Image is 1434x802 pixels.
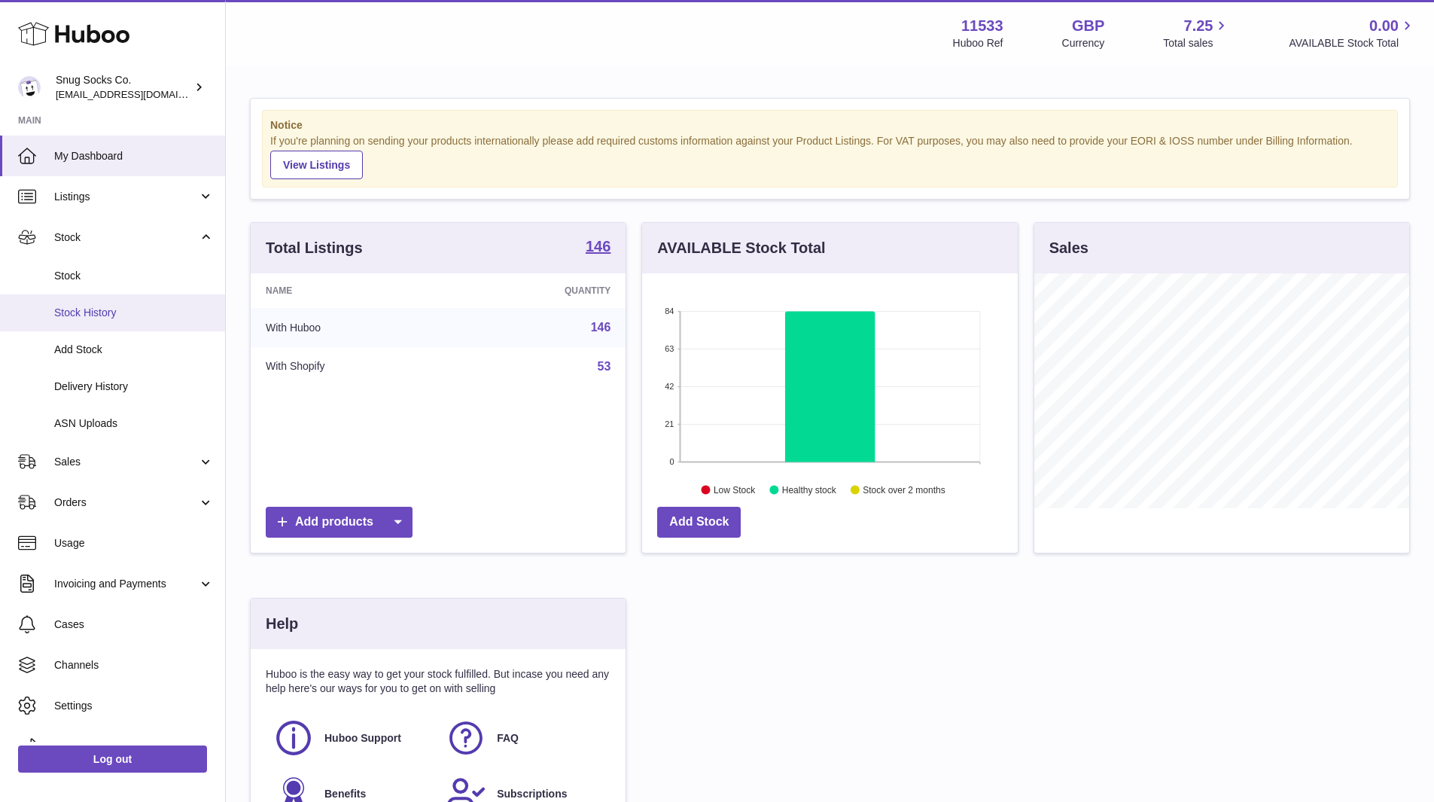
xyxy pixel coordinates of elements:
[251,347,453,386] td: With Shopify
[54,269,214,283] span: Stock
[54,455,198,469] span: Sales
[18,76,41,99] img: info@snugsocks.co.uk
[1163,36,1230,50] span: Total sales
[54,149,214,163] span: My Dashboard
[1163,16,1230,50] a: 7.25 Total sales
[324,731,401,746] span: Huboo Support
[18,746,207,773] a: Log out
[1062,36,1105,50] div: Currency
[251,273,453,308] th: Name
[591,321,611,334] a: 146
[586,239,610,257] a: 146
[670,457,674,466] text: 0
[54,230,198,245] span: Stock
[665,344,674,353] text: 63
[446,718,603,758] a: FAQ
[953,36,1003,50] div: Huboo Ref
[54,699,214,713] span: Settings
[270,151,363,179] a: View Listings
[665,419,674,428] text: 21
[251,308,453,347] td: With Huboo
[266,667,610,696] p: Huboo is the easy way to get your stock fulfilled. But incase you need any help here's our ways f...
[586,239,610,254] strong: 146
[54,618,214,632] span: Cases
[266,614,298,634] h3: Help
[961,16,1003,36] strong: 11533
[598,360,611,373] a: 53
[1184,16,1213,36] span: 7.25
[1289,16,1416,50] a: 0.00 AVAILABLE Stock Total
[266,507,413,538] a: Add products
[657,238,825,258] h3: AVAILABLE Stock Total
[863,484,945,495] text: Stock over 2 months
[54,658,214,672] span: Channels
[665,382,674,391] text: 42
[270,134,1390,179] div: If you're planning on sending your products internationally please add required customs informati...
[56,73,191,102] div: Snug Socks Co.
[1049,238,1088,258] h3: Sales
[266,238,363,258] h3: Total Listings
[54,380,214,394] span: Delivery History
[497,731,519,746] span: FAQ
[54,416,214,431] span: ASN Uploads
[1072,16,1104,36] strong: GBP
[54,577,198,591] span: Invoicing and Payments
[1289,36,1416,50] span: AVAILABLE Stock Total
[782,484,837,495] text: Healthy stock
[54,496,198,510] span: Orders
[54,739,214,754] span: Returns
[1369,16,1399,36] span: 0.00
[54,536,214,550] span: Usage
[54,190,198,204] span: Listings
[324,787,366,801] span: Benefits
[56,88,221,100] span: [EMAIL_ADDRESS][DOMAIN_NAME]
[273,718,431,758] a: Huboo Support
[453,273,626,308] th: Quantity
[54,343,214,357] span: Add Stock
[665,306,674,316] text: 84
[497,787,567,801] span: Subscriptions
[714,484,756,495] text: Low Stock
[54,306,214,320] span: Stock History
[270,118,1390,133] strong: Notice
[657,507,741,538] a: Add Stock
